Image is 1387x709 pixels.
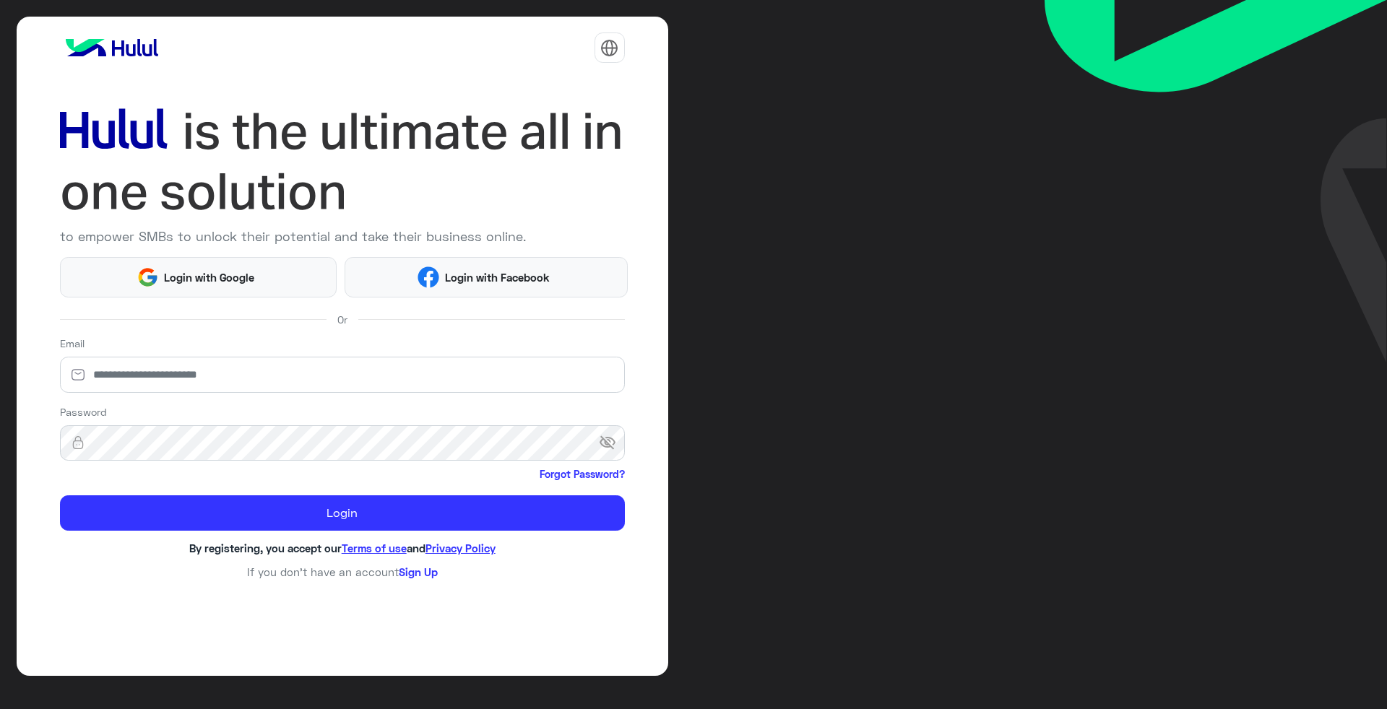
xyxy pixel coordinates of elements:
[60,227,625,246] p: to empower SMBs to unlock their potential and take their business online.
[60,565,625,578] h6: If you don’t have an account
[342,541,407,554] a: Terms of use
[137,266,158,288] img: Google
[337,312,347,327] span: Or
[425,541,496,554] a: Privacy Policy
[418,266,439,288] img: Facebook
[439,269,555,286] span: Login with Facebook
[600,39,618,57] img: tab
[60,404,107,419] label: Password
[540,466,625,482] a: Forgot Password?
[60,367,96,382] img: email
[60,101,625,222] img: hululLoginTitle_EN.svg
[345,257,627,297] button: Login with Facebook
[599,430,625,456] span: visibility_off
[399,565,438,578] a: Sign Up
[60,257,337,297] button: Login with Google
[407,541,425,554] span: and
[159,269,260,286] span: Login with Google
[60,336,85,351] label: Email
[60,495,625,531] button: Login
[60,435,96,450] img: lock
[60,33,164,62] img: logo
[189,541,342,554] span: By registering, you accept our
